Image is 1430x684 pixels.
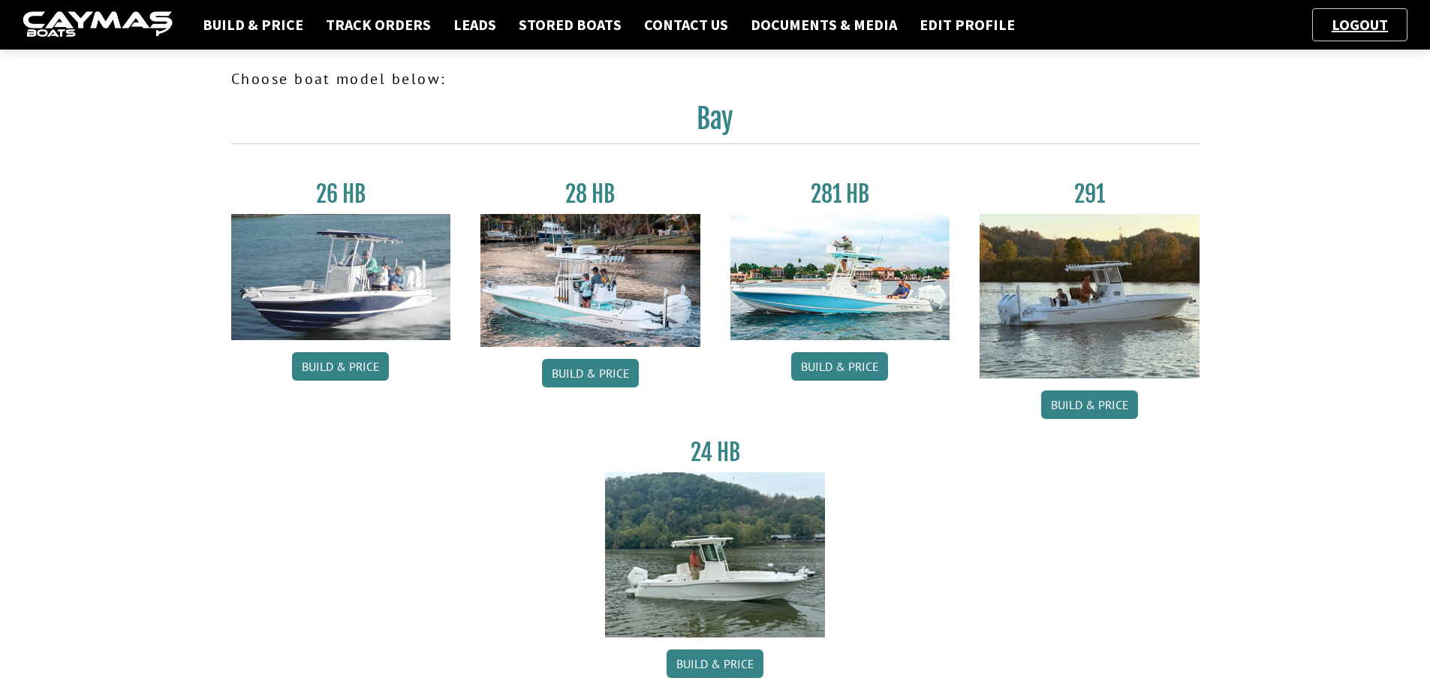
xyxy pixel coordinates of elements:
[605,438,825,466] h3: 24 HB
[511,15,629,35] a: Stored Boats
[195,15,311,35] a: Build & Price
[542,359,639,387] a: Build & Price
[318,15,438,35] a: Track Orders
[743,15,905,35] a: Documents & Media
[912,15,1022,35] a: Edit Profile
[980,214,1200,378] img: 291_Thumbnail.jpg
[637,15,736,35] a: Contact Us
[667,649,763,678] a: Build & Price
[1041,390,1138,419] a: Build & Price
[980,180,1200,208] h3: 291
[231,180,451,208] h3: 26 HB
[480,180,700,208] h3: 28 HB
[292,352,389,381] a: Build & Price
[446,15,504,35] a: Leads
[231,102,1200,144] h2: Bay
[791,352,888,381] a: Build & Price
[605,472,825,637] img: 24_HB_thumbnail.jpg
[730,214,950,340] img: 28-hb-twin.jpg
[23,11,173,39] img: caymas-dealer-connect-2ed40d3bc7270c1d8d7ffb4b79bf05adc795679939227970def78ec6f6c03838.gif
[730,180,950,208] h3: 281 HB
[480,214,700,347] img: 28_hb_thumbnail_for_caymas_connect.jpg
[231,214,451,340] img: 26_new_photo_resized.jpg
[231,68,1200,90] p: Choose boat model below:
[1324,15,1395,34] a: Logout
